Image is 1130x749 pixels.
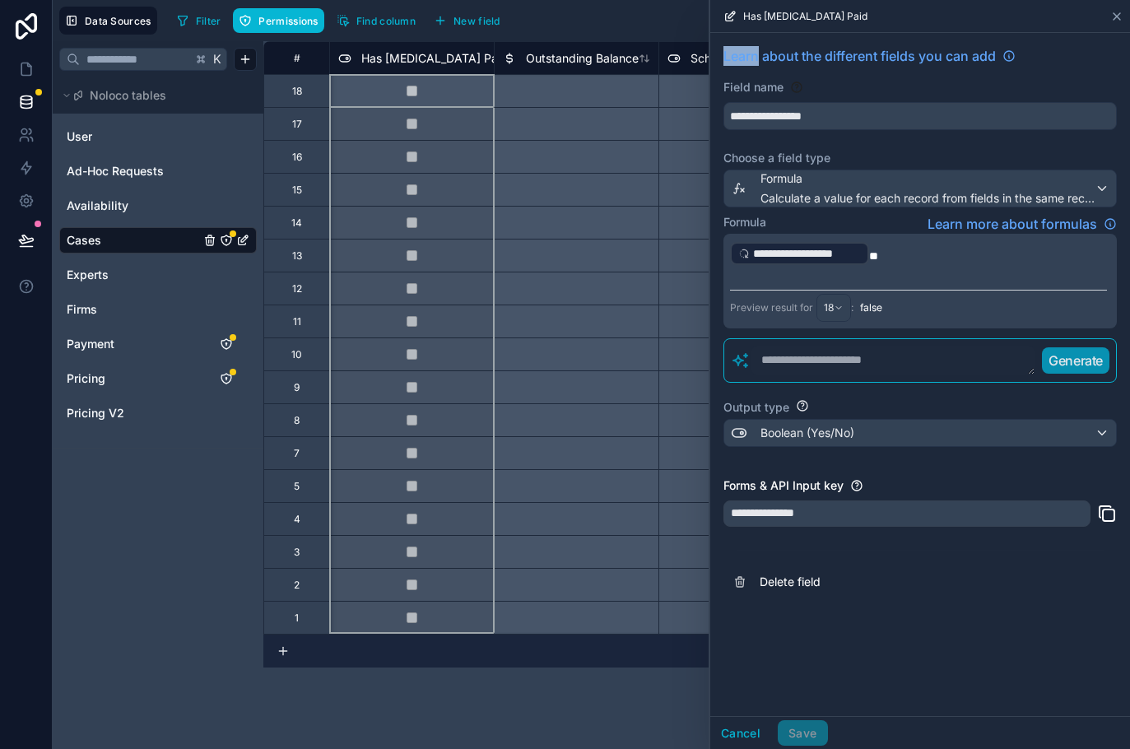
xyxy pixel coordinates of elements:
[67,405,124,421] span: Pricing V2
[67,301,200,318] a: Firms
[730,294,853,322] div: Preview result for :
[258,15,318,27] span: Permissions
[361,50,508,67] span: Has [MEDICAL_DATA] Paid
[67,163,200,179] a: Ad-Hoc Requests
[67,267,200,283] a: Experts
[292,85,302,98] div: 18
[691,50,797,67] span: Scheduling Allowed
[428,8,506,33] button: New field
[67,232,101,249] span: Cases
[292,118,302,131] div: 17
[1049,351,1103,370] p: Generate
[233,8,330,33] a: Permissions
[59,365,257,392] div: Pricing
[824,301,834,314] span: 18
[760,190,1095,207] span: Calculate a value for each record from fields in the same record
[170,8,227,33] button: Filter
[292,282,302,295] div: 12
[59,193,257,219] div: Availability
[295,612,299,625] div: 1
[723,46,1016,66] a: Learn about the different fields you can add
[59,400,257,426] div: Pricing V2
[292,249,302,263] div: 13
[59,158,257,184] div: Ad-Hoc Requests
[760,574,997,590] span: Delete field
[294,513,300,526] div: 4
[59,123,257,150] div: User
[294,447,300,460] div: 7
[67,336,200,352] a: Payment
[291,216,302,230] div: 14
[59,84,247,107] button: Noloco tables
[1042,347,1109,374] button: Generate
[723,79,784,95] label: Field name
[294,414,300,427] div: 8
[67,370,200,387] a: Pricing
[67,198,200,214] a: Availability
[294,546,300,559] div: 3
[356,15,416,27] span: Find column
[292,151,302,164] div: 16
[723,46,996,66] span: Learn about the different fields you can add
[331,8,421,33] button: Find column
[59,227,257,254] div: Cases
[760,170,1095,187] span: Formula
[293,315,301,328] div: 11
[67,128,200,145] a: User
[59,331,257,357] div: Payment
[67,370,105,387] span: Pricing
[67,405,200,421] a: Pricing V2
[743,10,867,23] span: Has [MEDICAL_DATA] Paid
[59,7,157,35] button: Data Sources
[453,15,500,27] span: New field
[67,232,200,249] a: Cases
[860,301,882,314] span: false
[816,294,851,322] button: 18
[67,336,114,352] span: Payment
[760,425,854,441] span: Boolean (Yes/No)
[67,198,128,214] span: Availability
[723,170,1117,207] button: FormulaCalculate a value for each record from fields in the same record
[90,87,166,104] span: Noloco tables
[723,214,766,230] label: Formula
[292,184,302,197] div: 15
[67,301,97,318] span: Firms
[928,214,1097,234] span: Learn more about formulas
[59,296,257,323] div: Firms
[294,579,300,592] div: 2
[196,15,221,27] span: Filter
[710,720,771,747] button: Cancel
[723,477,844,494] label: Forms & API Input key
[67,128,92,145] span: User
[233,8,323,33] button: Permissions
[723,399,789,416] label: Output type
[294,480,300,493] div: 5
[723,564,1117,600] button: Delete field
[291,348,302,361] div: 10
[294,381,300,394] div: 9
[67,267,109,283] span: Experts
[59,262,257,288] div: Experts
[67,163,164,179] span: Ad-Hoc Requests
[723,150,1117,166] label: Choose a field type
[277,52,317,64] div: #
[212,53,223,65] span: K
[85,15,151,27] span: Data Sources
[723,419,1117,447] button: Boolean (Yes/No)
[526,50,639,67] span: Outstanding Balance
[928,214,1117,234] a: Learn more about formulas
